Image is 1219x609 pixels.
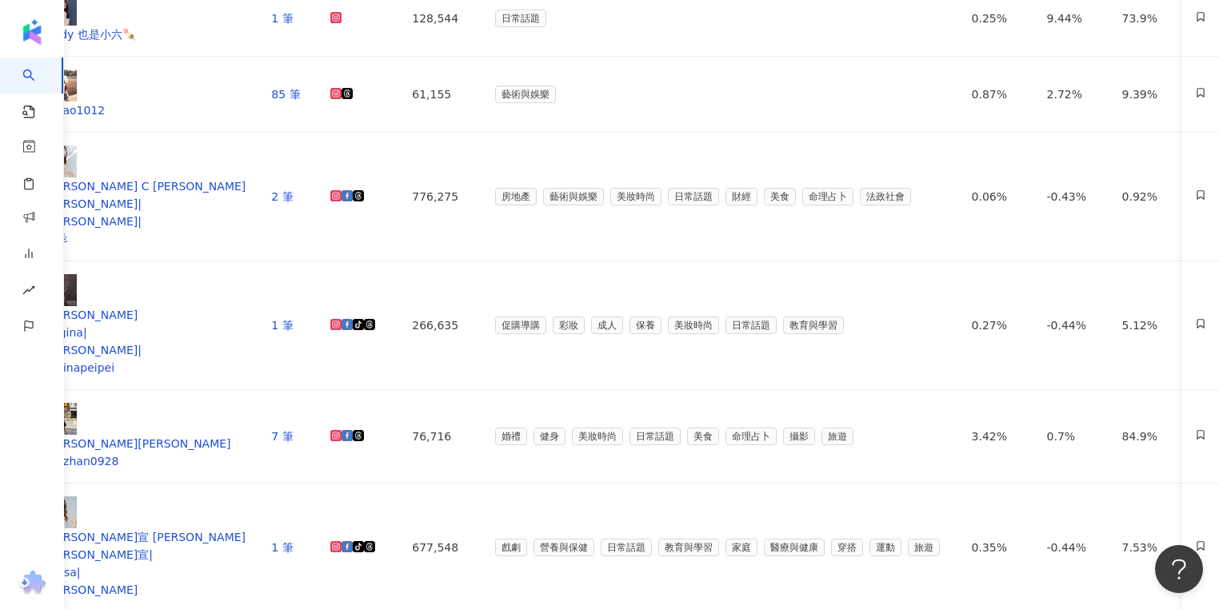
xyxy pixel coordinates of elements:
span: | [138,197,142,210]
a: 1 筆 [271,12,293,25]
span: | [138,344,142,356]
span: 美妝時尚 [610,188,661,205]
span: | [77,566,81,579]
div: 7.53% [1122,539,1172,556]
div: 5.12% [1122,316,1172,334]
div: 0.25% [972,10,1021,27]
div: [PERSON_NAME] C [PERSON_NAME] [45,177,246,195]
div: [PERSON_NAME] [45,306,246,324]
span: 教育與學習 [783,316,844,334]
span: | [83,326,87,339]
span: | [138,215,142,228]
span: [PERSON_NAME]宣 [45,548,149,561]
a: search [22,58,54,120]
span: 美食 [764,188,796,205]
span: 健身 [534,428,566,445]
span: | [149,548,153,561]
span: 房地產 [495,188,537,205]
span: 命理占卜 [725,428,777,445]
a: 1 筆 [271,319,293,332]
img: logo icon [19,19,45,45]
div: 2.72% [1047,86,1097,103]
td: 776,275 [399,133,482,261]
div: [PERSON_NAME][PERSON_NAME] [45,435,246,452]
span: 促購導購 [495,316,546,334]
div: Hedy 也是小六🍡 [45,26,246,43]
span: 教育與學習 [658,539,719,556]
span: reginapeipei [45,361,114,374]
span: 家庭 [725,539,757,556]
span: 日常話題 [668,188,719,205]
span: 醫療與健康 [764,539,825,556]
span: 日常話題 [601,539,652,556]
div: 9.39% [1122,86,1172,103]
span: 日常話題 [629,428,681,445]
div: 0.35% [972,539,1021,556]
span: 穿搭 [831,539,863,556]
a: KOL Avatar[PERSON_NAME][PERSON_NAME]willzhan0928 [45,403,246,470]
div: 0.06% [972,188,1021,205]
a: 2 筆 [271,190,293,203]
a: KOL Avatar[PERSON_NAME]宣 [PERSON_NAME][PERSON_NAME]宣|Elissa|[PERSON_NAME] [45,496,246,599]
a: 1 筆 [271,541,293,554]
span: 日常話題 [725,316,777,334]
div: [PERSON_NAME]宣 [PERSON_NAME] [45,528,246,546]
a: KOL Avatar[PERSON_NAME] C [PERSON_NAME][PERSON_NAME]|[PERSON_NAME]|小乖 [45,145,246,248]
span: 旅遊 [908,539,940,556]
span: 藝術與娛樂 [495,86,556,103]
span: 成人 [591,316,623,334]
div: 0.92% [1122,188,1172,205]
div: 9.44% [1047,10,1097,27]
td: 266,635 [399,261,482,390]
a: KOL Avatarfmiao1012 [45,70,246,119]
div: 84.9% [1122,428,1172,445]
span: [PERSON_NAME] [45,215,138,228]
span: rise [22,274,35,310]
span: 美食 [687,428,719,445]
div: 3.42% [972,428,1021,445]
iframe: Help Scout Beacon - Open [1155,545,1203,593]
span: 藝術與娛樂 [543,188,604,205]
span: 旅遊 [821,428,853,445]
span: 運動 [869,539,901,556]
div: -0.44% [1047,316,1097,334]
a: KOL Avatar[PERSON_NAME]Regina|[PERSON_NAME]|reginapeipei [45,274,246,376]
span: 保養 [629,316,661,334]
span: 營養與保健 [534,539,594,556]
span: 命理占卜 [802,188,853,205]
span: 法政社會 [860,188,911,205]
span: 戲劇 [495,539,527,556]
img: chrome extension [17,571,48,596]
div: 0.87% [972,86,1021,103]
div: -0.44% [1047,539,1097,556]
span: 日常話題 [495,10,546,27]
div: 73.9% [1122,10,1172,27]
span: willzhan0928 [45,455,118,468]
div: 0.27% [972,316,1021,334]
span: [PERSON_NAME] [45,344,138,356]
div: fmiao1012 [45,101,246,119]
span: 美妝時尚 [668,316,719,334]
td: 61,155 [399,57,482,133]
span: 美妝時尚 [572,428,623,445]
span: 攝影 [783,428,815,445]
span: [PERSON_NAME] [45,197,138,210]
span: 彩妝 [553,316,585,334]
span: 財經 [725,188,757,205]
div: -0.43% [1047,188,1097,205]
span: 婚禮 [495,428,527,445]
span: [PERSON_NAME] [45,583,138,596]
div: 0.7% [1047,428,1097,445]
td: 76,716 [399,390,482,484]
a: 7 筆 [271,430,293,443]
a: 85 筆 [271,88,300,101]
